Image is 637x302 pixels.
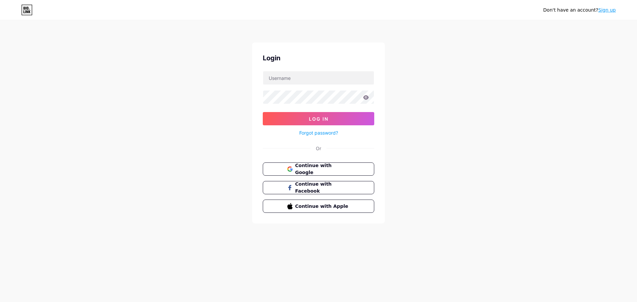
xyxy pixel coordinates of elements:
[263,112,374,125] button: Log In
[299,129,338,136] a: Forgot password?
[263,162,374,176] button: Continue with Google
[316,145,321,152] div: Or
[263,71,374,85] input: Username
[263,53,374,63] div: Login
[295,162,350,176] span: Continue with Google
[598,7,616,13] a: Sign up
[263,181,374,194] button: Continue with Facebook
[263,200,374,213] button: Continue with Apple
[543,7,616,14] div: Don't have an account?
[309,116,328,122] span: Log In
[295,181,350,195] span: Continue with Facebook
[295,203,350,210] span: Continue with Apple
